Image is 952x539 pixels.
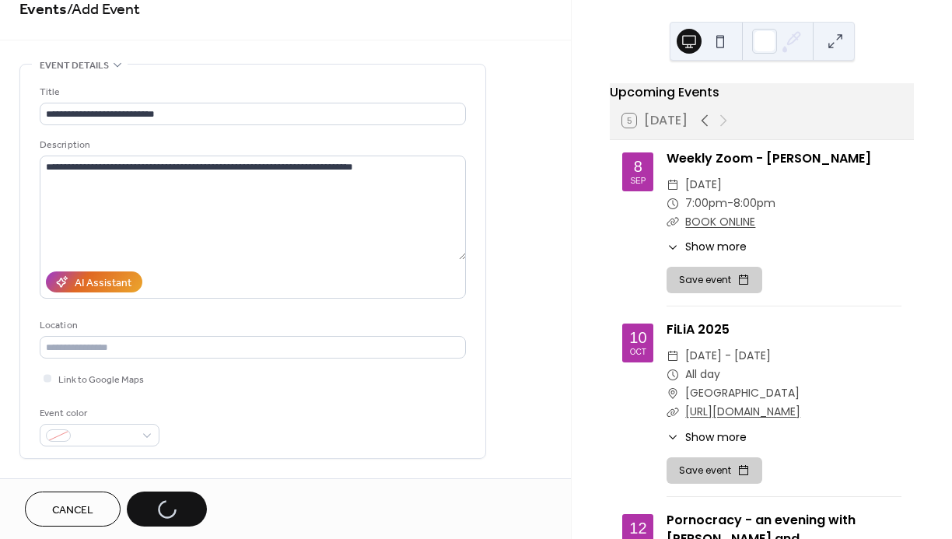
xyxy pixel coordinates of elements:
button: Save event [667,457,762,484]
div: ​ [667,429,679,446]
button: AI Assistant [46,271,142,292]
div: Title [40,84,463,100]
span: Event details [40,58,109,74]
div: Location [40,317,463,334]
div: Event color [40,405,156,422]
span: Show more [685,239,747,255]
button: Cancel [25,492,121,527]
div: Description [40,137,463,153]
a: BOOK ONLINE [685,214,755,229]
div: ​ [667,347,679,366]
div: Oct [630,348,646,356]
span: Link to Google Maps [58,372,144,388]
div: 12 [629,520,646,536]
div: Sep [630,177,646,185]
span: - [727,194,733,213]
span: [DATE] - [DATE] [685,347,771,366]
a: Weekly Zoom - [PERSON_NAME] [667,149,871,167]
span: 7:00pm [685,194,727,213]
div: ​ [667,239,679,255]
div: ​ [667,213,679,232]
span: Show more [685,429,747,446]
div: 8 [634,159,642,174]
div: ​ [667,194,679,213]
span: Cancel [52,502,93,519]
span: 8:00pm [733,194,775,213]
span: [DATE] [685,176,722,194]
span: Date and time [40,478,109,494]
div: ​ [667,403,679,422]
button: Save event [667,267,762,293]
div: AI Assistant [75,275,131,292]
div: ​ [667,176,679,194]
div: 10 [629,330,646,345]
button: ​Show more [667,239,747,255]
span: All day [685,366,720,384]
div: ​ [667,366,679,384]
span: [GEOGRAPHIC_DATA] [685,384,800,403]
button: ​Show more [667,429,747,446]
div: Upcoming Events [610,83,914,102]
a: FiLiA 2025 [667,320,730,338]
div: ​ [667,384,679,403]
a: [URL][DOMAIN_NAME] [685,404,800,419]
